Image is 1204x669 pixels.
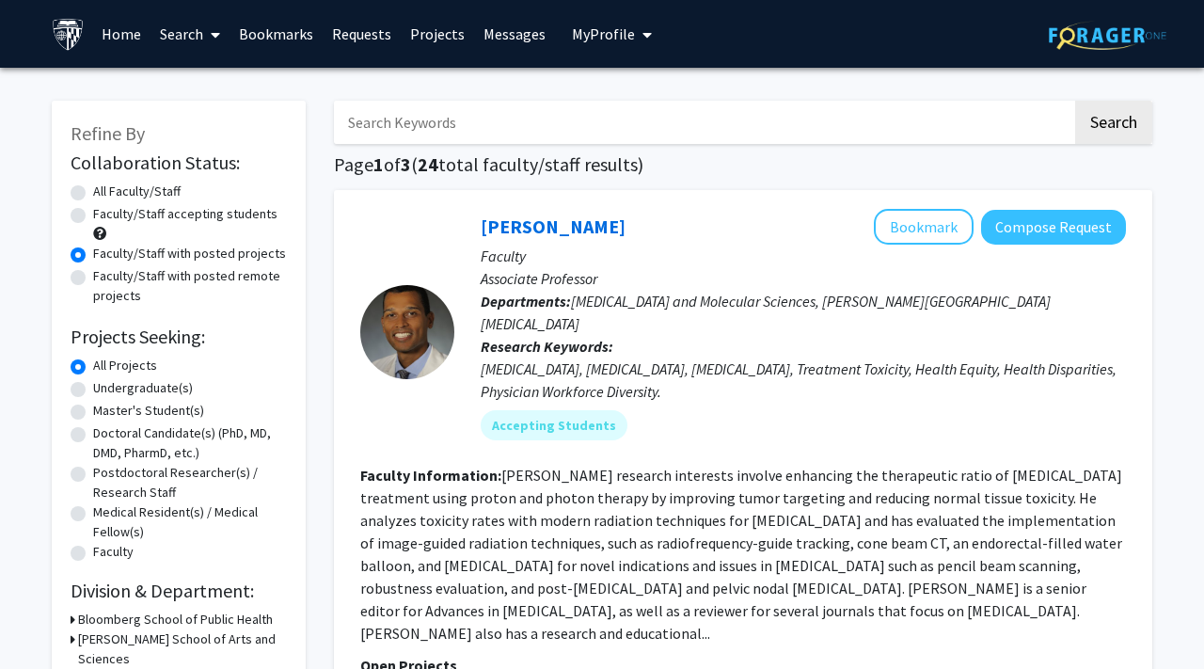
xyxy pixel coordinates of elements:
a: Projects [401,1,474,67]
input: Search Keywords [334,101,1072,144]
button: Compose Request to Curtiland Deville [981,210,1126,245]
label: Medical Resident(s) / Medical Fellow(s) [93,502,287,542]
img: ForagerOne Logo [1049,21,1166,50]
h3: [PERSON_NAME] School of Arts and Sciences [78,629,287,669]
label: All Faculty/Staff [93,182,181,201]
label: All Projects [93,356,157,375]
label: Faculty [93,542,134,562]
span: [MEDICAL_DATA] and Molecular Sciences, [PERSON_NAME][GEOGRAPHIC_DATA][MEDICAL_DATA] [481,292,1051,333]
button: Add Curtiland Deville to Bookmarks [874,209,974,245]
mat-chip: Accepting Students [481,410,627,440]
label: Faculty/Staff accepting students [93,204,277,224]
a: Search [150,1,230,67]
h2: Division & Department: [71,580,287,602]
span: My Profile [572,24,635,43]
a: Bookmarks [230,1,323,67]
p: Associate Professor [481,267,1126,290]
h3: Bloomberg School of Public Health [78,610,273,629]
a: [PERSON_NAME] [481,215,626,238]
fg-read-more: [PERSON_NAME] research interests involve enhancing the therapeutic ratio of [MEDICAL_DATA] treatm... [360,466,1122,643]
a: Messages [474,1,555,67]
b: Faculty Information: [360,466,501,485]
a: Home [92,1,150,67]
div: [MEDICAL_DATA], [MEDICAL_DATA], [MEDICAL_DATA], Treatment Toxicity, Health Equity, Health Dispari... [481,358,1126,403]
iframe: Chat [14,584,80,655]
img: Johns Hopkins University Logo [52,18,85,51]
label: Faculty/Staff with posted projects [93,244,286,263]
span: 24 [418,152,438,176]
span: 1 [373,152,384,176]
h2: Collaboration Status: [71,151,287,174]
p: Faculty [481,245,1126,267]
span: Refine By [71,121,145,145]
label: Master's Student(s) [93,401,204,421]
h2: Projects Seeking: [71,326,287,348]
h1: Page of ( total faculty/staff results) [334,153,1152,176]
label: Faculty/Staff with posted remote projects [93,266,287,306]
label: Postdoctoral Researcher(s) / Research Staff [93,463,287,502]
b: Departments: [481,292,571,311]
b: Research Keywords: [481,337,613,356]
label: Doctoral Candidate(s) (PhD, MD, DMD, PharmD, etc.) [93,423,287,463]
a: Requests [323,1,401,67]
span: 3 [401,152,411,176]
label: Undergraduate(s) [93,378,193,398]
button: Search [1075,101,1152,144]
